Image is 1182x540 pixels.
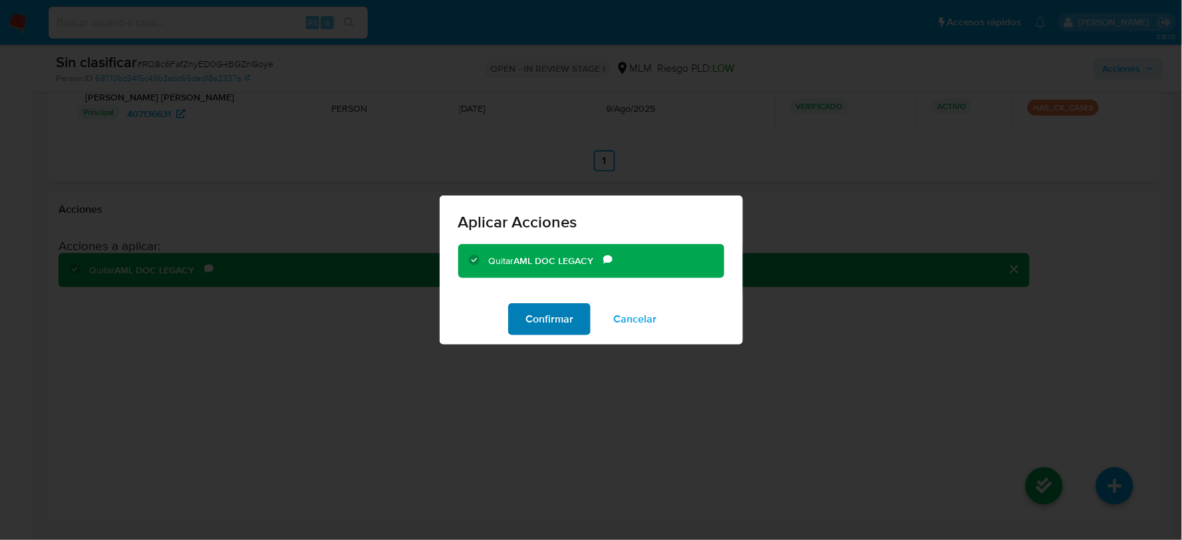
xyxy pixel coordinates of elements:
[596,303,674,335] button: Cancelar
[514,254,593,267] b: AML DOC LEGACY
[525,305,573,334] span: Confirmar
[458,214,724,230] span: Aplicar Acciones
[613,305,657,334] span: Cancelar
[508,303,591,335] button: Confirmar
[488,255,603,268] div: Quitar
